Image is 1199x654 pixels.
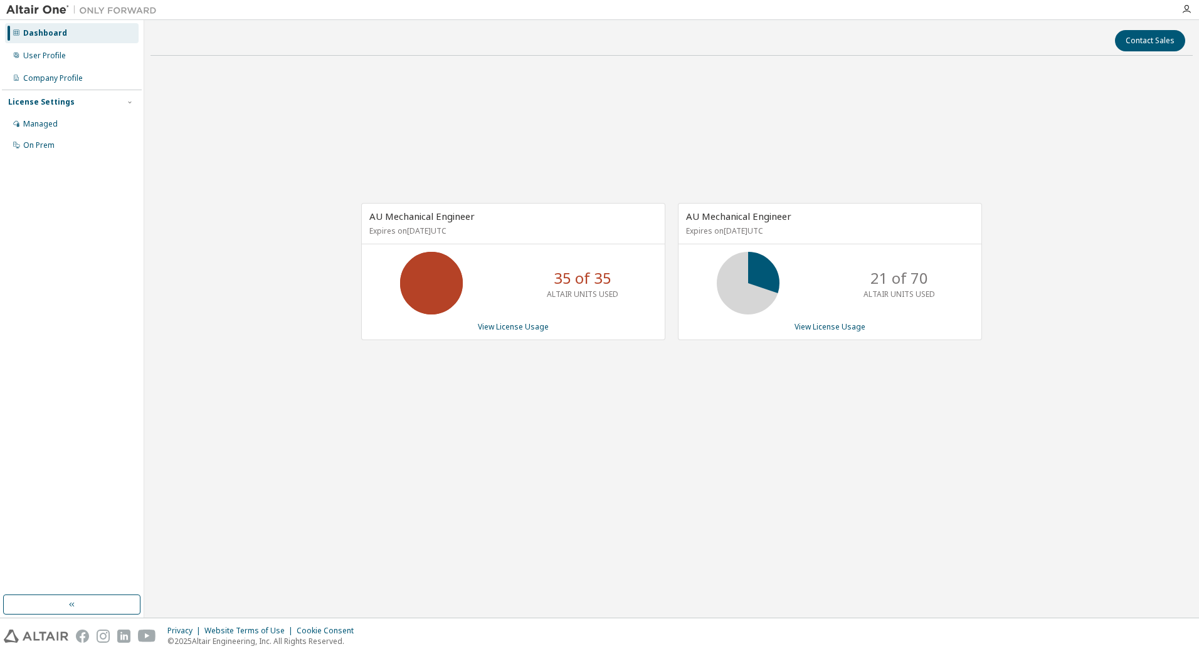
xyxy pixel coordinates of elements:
p: Expires on [DATE] UTC [369,226,654,236]
div: Cookie Consent [297,626,361,636]
div: Website Terms of Use [204,626,297,636]
p: 35 of 35 [554,267,611,289]
p: ALTAIR UNITS USED [864,289,935,299]
div: On Prem [23,140,55,150]
img: linkedin.svg [117,630,130,643]
div: Managed [23,119,58,129]
span: AU Mechanical Engineer [369,210,475,222]
span: AU Mechanical Engineer [686,210,791,222]
div: Dashboard [23,28,67,38]
img: instagram.svg [97,630,110,643]
img: altair_logo.svg [4,630,68,643]
button: Contact Sales [1115,30,1185,51]
a: View License Usage [478,321,549,332]
img: Altair One [6,4,163,16]
p: 21 of 70 [870,267,928,289]
div: User Profile [23,51,66,61]
p: © 2025 Altair Engineering, Inc. All Rights Reserved. [167,636,361,646]
div: Privacy [167,626,204,636]
img: facebook.svg [76,630,89,643]
p: ALTAIR UNITS USED [547,289,618,299]
div: Company Profile [23,73,83,83]
img: youtube.svg [138,630,156,643]
a: View License Usage [795,321,865,332]
p: Expires on [DATE] UTC [686,226,971,236]
div: License Settings [8,97,75,107]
